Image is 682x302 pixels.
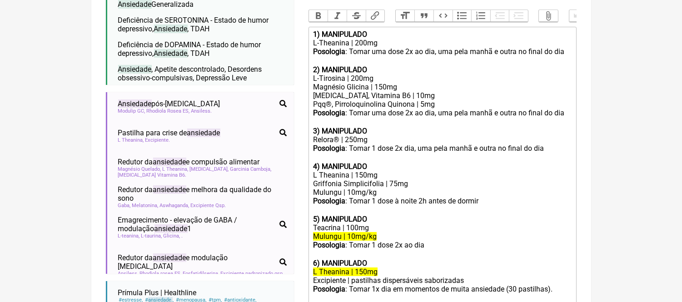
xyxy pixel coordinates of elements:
[118,166,161,172] span: Magnésio Quelado
[313,47,345,56] strong: Posologia
[313,241,345,249] strong: Posologia
[396,10,415,22] button: Heading
[313,267,378,276] del: L Theanina | 150mg
[118,233,140,239] span: L-teanina
[164,233,180,239] span: Glicina
[154,25,188,33] span: Ansiedade
[191,108,212,114] span: Ansiless
[154,49,188,58] span: Ansiedade
[141,233,162,239] span: L-taurina
[118,129,220,137] span: Pastilha para crise de
[118,16,269,33] span: Deficiência de SEROTONINA - Estado de humor depressivo, , TDAH
[313,162,367,171] strong: 4) MANIPULADO
[191,203,226,208] span: Excipiente Qsp
[118,40,261,58] span: Deficiência de DOPAMINA - Estado de humor depressivo, , TDAH
[313,171,571,179] div: L Theanina | 150mg
[313,39,571,47] div: L-Theanina | 200mg
[313,127,367,135] strong: 3) MANIPULADO
[313,223,571,232] div: Teacrina | 100mg
[313,74,571,83] div: L-Tirosina | 200mg
[132,203,159,208] span: Melatonina
[190,166,229,172] span: [MEDICAL_DATA]
[471,10,490,22] button: Numbers
[118,253,276,271] span: Redutor da e modulação [MEDICAL_DATA]
[313,241,571,259] div: : Tomar 1 dose 2x ao dia ㅤ
[118,185,287,203] span: Redutor da e melhora da qualidade do sono
[453,10,472,22] button: Bullets
[414,10,433,22] button: Quote
[309,10,328,22] button: Bold
[118,99,152,108] span: Ansiedade
[118,65,152,74] span: Ansiedade
[313,144,571,162] div: : Tomar 1 dose 2x dia, uma pela manhã e outra no final do dia ㅤ
[490,10,509,22] button: Decrease Level
[118,203,131,208] span: Gaba
[509,10,528,22] button: Increase Level
[539,10,558,22] button: Attach Files
[569,10,588,22] button: Undo
[163,166,189,172] span: L Theanina
[313,109,571,127] div: : Tomar uma dose 2x ao dia, uma pela manhã e outra no final do dia ㅤ
[313,91,571,100] div: [MEDICAL_DATA], Vitamina B6 | 10mg
[118,137,144,143] span: L Theanina
[328,10,347,22] button: Italic
[145,137,170,143] span: Excipiente
[313,285,345,293] strong: Posologia
[313,197,571,215] div: : Tomar 1 dose à noite 2h antes de dormir ㅤ
[313,109,345,117] strong: Posologia
[154,224,188,233] span: ansiedade
[313,276,571,285] div: Excipiente | pastilhas dispersáveis saborizadas
[118,65,262,82] span: , Apetite descontrolado, Desordens obsessivo-compulsivas, Depressão Leve
[118,271,139,277] span: Ansiless
[230,166,272,172] span: Garcinia Camboja
[313,135,571,144] div: Relora® | 250mg
[183,271,219,277] span: Fosfatidilserina
[313,232,377,241] del: Mulungu | 10mg/kg
[160,203,189,208] span: Aswhaganda
[313,65,367,74] strong: 2) MANIPULADO
[313,47,571,65] div: : Tomar uma dose 2x ao dia, uma pela manhã e outra no final do dia ㅤ
[118,288,197,297] span: Prímula Plus | Healthline
[313,83,571,91] div: Magnésio Glicina | 150mg
[153,253,186,262] span: ansiedade
[221,271,284,277] span: Excipiente padronizado qsp
[118,99,220,108] span: pós-[MEDICAL_DATA]
[347,10,366,22] button: Strikethrough
[313,215,367,223] strong: 5) MANIPULADO
[433,10,453,22] button: Code
[153,158,186,166] span: ansiedade
[313,100,571,109] div: Pqq®, Pirroloquinolina Quinona | 5mg
[313,188,571,197] div: Mulungu | 10mg/kg
[187,129,220,137] span: ansiedade
[366,10,385,22] button: Link
[313,144,345,153] strong: Posologia
[118,172,187,178] span: [MEDICAL_DATA] Vitamina B6
[118,158,260,166] span: Redutor da e compulsão alimentar
[313,30,367,39] strong: 1) MANIPULADO
[140,271,182,277] span: Rhodiola rosea ES
[313,197,345,205] strong: Posologia
[118,108,145,114] span: Modulip GC
[118,216,276,233] span: Emagrecimento - elevação de GABA / modulação 1
[153,185,186,194] span: ansiedade
[147,108,190,114] span: Rhodiola Rosea ES
[313,259,367,267] strong: 6) MANIPULADO
[313,179,571,188] div: Griffonia Simplicifolia | 75mg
